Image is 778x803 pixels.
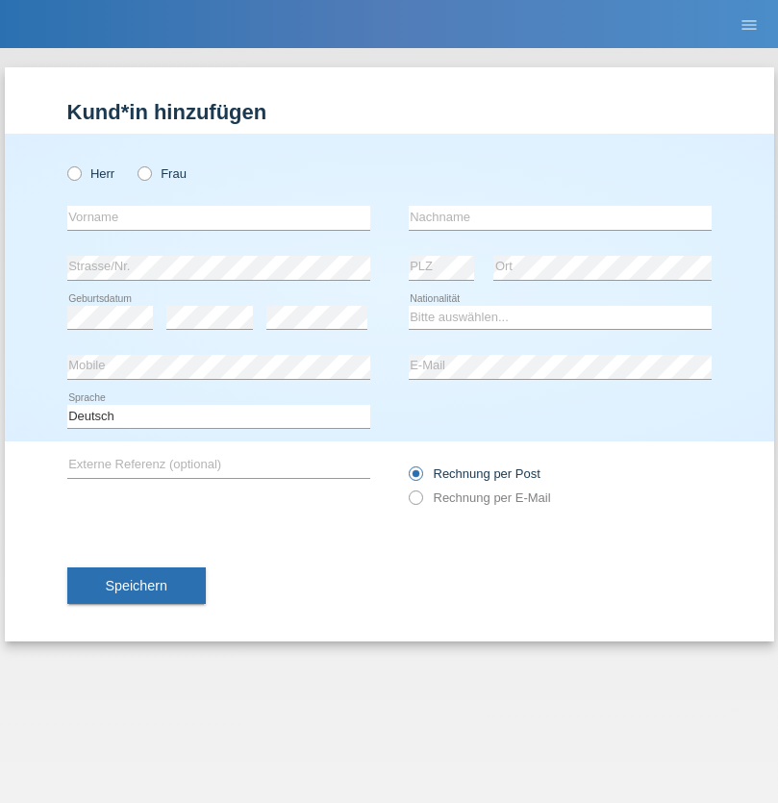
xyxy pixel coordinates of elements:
label: Rechnung per Post [409,466,540,481]
input: Herr [67,166,80,179]
i: menu [740,15,759,35]
label: Rechnung per E-Mail [409,490,551,505]
a: menu [730,18,768,30]
h1: Kund*in hinzufügen [67,100,712,124]
label: Frau [138,166,187,181]
label: Herr [67,166,115,181]
input: Rechnung per E-Mail [409,490,421,514]
button: Speichern [67,567,206,604]
input: Rechnung per Post [409,466,421,490]
span: Speichern [106,578,167,593]
input: Frau [138,166,150,179]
